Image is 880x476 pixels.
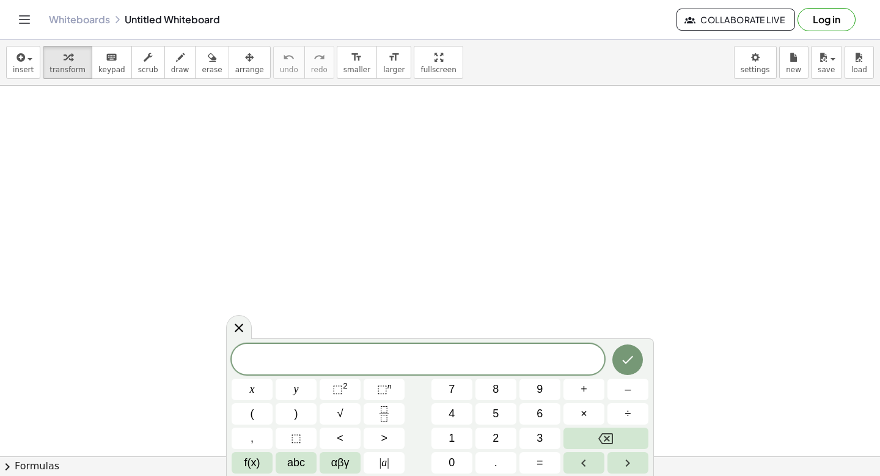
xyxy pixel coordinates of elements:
sup: n [387,381,392,390]
span: 9 [537,381,543,398]
span: fullscreen [420,65,456,74]
button: erase [195,46,229,79]
button: Done [612,344,643,375]
span: 7 [449,381,455,398]
span: new [786,65,801,74]
button: save [811,46,842,79]
button: Backspace [563,428,648,449]
i: redo [313,50,325,65]
button: Plus [563,379,604,400]
span: √ [337,406,343,422]
span: 6 [537,406,543,422]
span: 1 [449,430,455,447]
span: = [537,455,543,471]
button: Fraction [364,403,405,425]
button: Greater than [364,428,405,449]
span: save [818,65,835,74]
span: 4 [449,406,455,422]
span: αβγ [331,455,350,471]
button: Absolute value [364,452,405,474]
button: undoundo [273,46,305,79]
button: fullscreen [414,46,463,79]
i: format_size [351,50,362,65]
span: y [294,381,299,398]
button: 3 [519,428,560,449]
span: keypad [98,65,125,74]
span: scrub [138,65,158,74]
button: 0 [431,452,472,474]
button: Toggle navigation [15,10,34,29]
button: transform [43,46,92,79]
button: ) [276,403,317,425]
span: 0 [449,455,455,471]
span: < [337,430,343,447]
button: 8 [475,379,516,400]
span: 3 [537,430,543,447]
button: x [232,379,273,400]
span: ÷ [625,406,631,422]
span: 5 [493,406,499,422]
span: undo [280,65,298,74]
button: draw [164,46,196,79]
span: 8 [493,381,499,398]
button: Squared [320,379,361,400]
span: redo [311,65,328,74]
button: scrub [131,46,165,79]
button: Collaborate Live [676,9,795,31]
span: + [581,381,587,398]
i: keyboard [106,50,117,65]
button: 5 [475,403,516,425]
button: 1 [431,428,472,449]
span: , [251,430,254,447]
button: 6 [519,403,560,425]
span: f(x) [244,455,260,471]
button: arrange [229,46,271,79]
button: Log in [798,8,856,31]
button: . [475,452,516,474]
i: undo [283,50,295,65]
span: smaller [343,65,370,74]
button: Less than [320,428,361,449]
span: | [387,456,389,469]
button: Placeholder [276,428,317,449]
span: > [381,430,387,447]
button: Divide [607,403,648,425]
span: . [494,455,497,471]
button: Alphabet [276,452,317,474]
button: 9 [519,379,560,400]
span: × [581,406,587,422]
sup: 2 [343,381,348,390]
span: larger [383,65,405,74]
button: , [232,428,273,449]
span: ) [295,406,298,422]
button: 4 [431,403,472,425]
button: Greek alphabet [320,452,361,474]
button: Equals [519,452,560,474]
button: settings [734,46,777,79]
button: keyboardkeypad [92,46,132,79]
button: format_sizesmaller [337,46,377,79]
span: load [851,65,867,74]
a: Whiteboards [49,13,110,26]
span: settings [741,65,770,74]
span: insert [13,65,34,74]
button: 2 [475,428,516,449]
i: format_size [388,50,400,65]
button: Functions [232,452,273,474]
span: transform [50,65,86,74]
span: a [380,455,389,471]
span: | [380,456,382,469]
span: ( [251,406,254,422]
button: Minus [607,379,648,400]
button: Square root [320,403,361,425]
button: format_sizelarger [376,46,411,79]
button: y [276,379,317,400]
button: Right arrow [607,452,648,474]
span: arrange [235,65,264,74]
button: new [779,46,809,79]
span: Collaborate Live [687,14,785,25]
button: Superscript [364,379,405,400]
span: abc [287,455,305,471]
span: erase [202,65,222,74]
span: – [625,381,631,398]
